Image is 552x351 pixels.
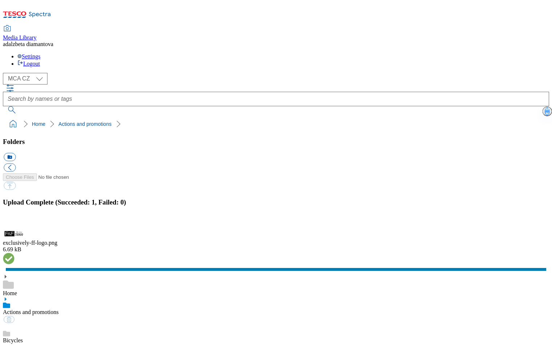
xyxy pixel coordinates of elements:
[32,121,45,127] a: Home
[3,117,549,131] nav: breadcrumb
[3,138,549,146] h3: Folders
[3,26,37,41] a: Media Library
[3,229,25,238] img: preview
[17,53,41,59] a: Settings
[3,337,23,343] a: Bicycles
[7,118,19,130] a: home
[3,41,8,47] span: ad
[3,198,549,206] h3: Upload Complete (Succeeded: 1, Failed: 0)
[3,290,17,296] a: Home
[3,92,549,106] input: Search by names or tags
[17,61,40,67] a: Logout
[58,121,111,127] a: Actions and promotions
[3,34,37,41] span: Media Library
[3,246,549,253] div: 6.69 kB
[8,41,53,47] span: alzbeta diamantova
[3,240,549,246] div: exclusively-ff-logo.png
[3,309,59,315] a: Actions and promotions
